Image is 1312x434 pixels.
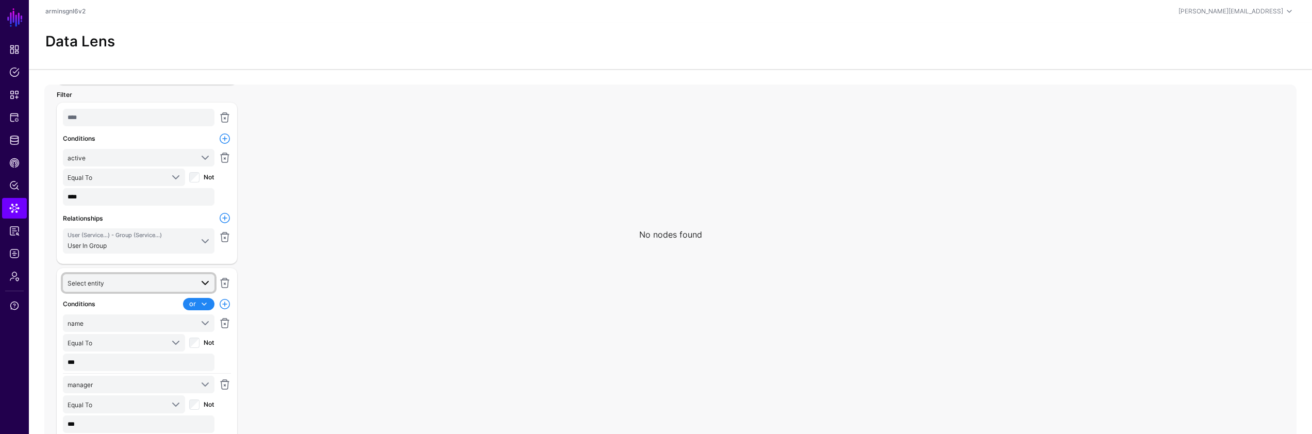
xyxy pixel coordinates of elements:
a: Logs [2,243,27,264]
a: Admin [2,266,27,287]
span: Snippets [9,90,20,100]
span: Protected Systems [9,112,20,123]
span: Equal To [68,174,92,181]
a: Dashboard [2,39,27,60]
span: Not [204,400,214,408]
span: Reports [9,226,20,236]
span: CAEP Hub [9,158,20,168]
span: Not [204,339,214,346]
label: Conditions [63,299,95,309]
a: Reports [2,221,27,241]
span: Dashboard [9,44,20,55]
span: active [68,154,86,162]
h2: Data Lens [45,33,115,51]
a: Identity Data Fabric [2,130,27,151]
span: Identity Data Fabric [9,135,20,145]
span: manager [68,381,93,389]
div: [PERSON_NAME][EMAIL_ADDRESS] [1178,7,1283,16]
span: Policy Lens [9,180,20,191]
a: Policies [2,62,27,82]
span: or [189,299,196,309]
span: Policies [9,67,20,77]
a: Snippets [2,85,27,105]
a: Data Lens [2,198,27,219]
span: Equal To [68,401,92,409]
span: User (Service...) - Group (Service...) [68,231,193,240]
a: CAEP Hub [2,153,27,173]
div: No nodes found [639,228,702,241]
span: Data Lens [9,203,20,213]
span: Not [204,173,214,181]
span: Admin [9,271,20,281]
a: arminsgnl6v2 [45,7,86,15]
label: Relationships [63,214,103,223]
span: name [68,320,84,327]
span: Select entity [68,279,104,287]
a: Protected Systems [2,107,27,128]
span: User In Group [68,242,107,249]
span: Logs [9,248,20,259]
span: Equal To [68,339,92,347]
label: Filter [57,90,72,99]
a: SGNL [6,6,24,29]
label: Conditions [63,134,95,143]
span: Support [9,301,20,311]
a: Policy Lens [2,175,27,196]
